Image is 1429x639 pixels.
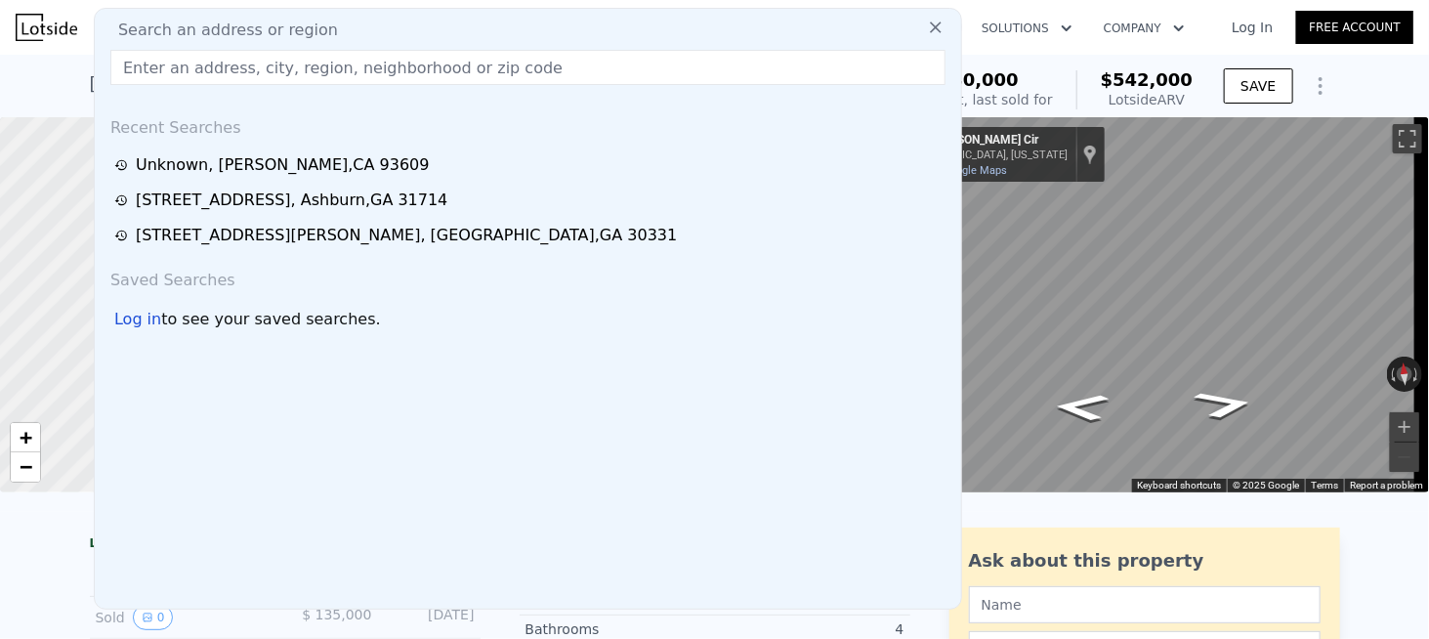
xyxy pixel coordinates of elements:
[20,454,32,479] span: −
[1208,18,1296,37] a: Log In
[90,70,642,98] div: [GEOGRAPHIC_DATA][PERSON_NAME] , Chattanooga , TN 37421
[1168,383,1282,426] path: Go East, Stratman Cir
[902,133,1068,149] div: 1402 [PERSON_NAME] Cir
[715,619,904,639] div: 4
[902,149,1068,161] div: [GEOGRAPHIC_DATA], [US_STATE]
[103,253,953,300] div: Saved Searches
[110,50,946,85] input: Enter an address, city, region, neighborhood or zip code
[1101,90,1194,109] div: Lotside ARV
[894,117,1429,492] div: Map
[103,19,338,42] span: Search an address or region
[114,153,947,177] a: Unknown, [PERSON_NAME],CA 93609
[20,425,32,449] span: +
[1390,443,1419,472] button: Zoom out
[136,189,447,212] div: [STREET_ADDRESS] , Ashburn , GA 31714
[1296,11,1413,44] a: Free Account
[136,224,677,247] div: [STREET_ADDRESS][PERSON_NAME] , [GEOGRAPHIC_DATA] , GA 30331
[11,452,40,482] a: Zoom out
[525,619,715,639] div: Bathrooms
[1083,144,1097,165] a: Show location on map
[894,117,1429,492] div: Street View
[1224,68,1292,104] button: SAVE
[302,607,371,622] span: $ 135,000
[966,11,1088,46] button: Solutions
[133,605,174,630] button: View historical data
[1233,480,1299,490] span: © 2025 Google
[114,224,947,247] a: [STREET_ADDRESS][PERSON_NAME], [GEOGRAPHIC_DATA],GA 30331
[1350,480,1423,490] a: Report a problem
[1390,412,1419,442] button: Zoom in
[1387,357,1398,392] button: Rotate counterclockwise
[1396,356,1413,392] button: Reset the view
[114,308,161,331] div: Log in
[114,189,947,212] a: [STREET_ADDRESS], Ashburn,GA 31714
[90,535,481,555] div: LISTING & SALE HISTORY
[1137,479,1221,492] button: Keyboard shortcuts
[1412,357,1423,392] button: Rotate clockwise
[1301,66,1340,106] button: Show Options
[1101,69,1194,90] span: $542,000
[926,69,1019,90] span: $140,000
[388,605,475,630] div: [DATE]
[103,101,953,148] div: Recent Searches
[969,586,1321,623] input: Name
[96,605,270,630] div: Sold
[1311,480,1338,490] a: Terms (opens in new tab)
[969,547,1321,575] div: Ask about this property
[1393,124,1422,153] button: Toggle fullscreen view
[893,90,1053,109] div: Off Market, last sold for
[16,14,77,41] img: Lotside
[136,153,430,177] div: Unknown , [PERSON_NAME] , CA 93609
[1030,387,1132,427] path: Go West, Stratman Cir
[11,423,40,452] a: Zoom in
[1088,11,1200,46] button: Company
[161,308,380,331] span: to see your saved searches.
